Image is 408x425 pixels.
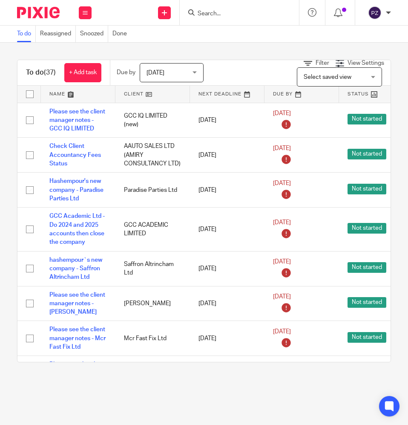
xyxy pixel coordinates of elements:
td: [PERSON_NAME] [115,286,190,321]
input: Search [197,10,273,18]
td: Mcr Body Work Ltd [115,356,190,391]
a: To do [17,26,36,42]
h1: To do [26,68,56,77]
a: Check Client Accountancy Fees Status [49,143,101,167]
a: Done [112,26,131,42]
span: Not started [348,223,386,234]
a: Snoozed [80,26,108,42]
span: View Settings [348,60,384,66]
td: [DATE] [190,356,264,391]
a: Reassigned [40,26,76,42]
span: Select saved view [304,74,351,80]
span: Not started [348,297,386,308]
a: Hashempour's new company - Paradise Parties Ltd [49,178,103,202]
span: [DATE] [147,70,164,76]
span: [DATE] [273,145,291,151]
td: [DATE] [190,321,264,356]
a: + Add task [64,63,101,82]
span: [DATE] [273,180,291,186]
a: hashempour`s new company - Saffron Altrincham Ltd [49,257,102,280]
td: [DATE] [190,138,264,173]
a: Please see the client manager notes - GCC IQ LIMITED [49,109,105,132]
img: svg%3E [368,6,382,20]
span: Not started [348,149,386,159]
td: Mcr Fast Fix Ltd [115,321,190,356]
td: [DATE] [190,103,264,138]
td: [DATE] [190,251,264,286]
a: Please see the client manager notes - [PERSON_NAME] [49,292,105,315]
span: [DATE] [273,220,291,226]
span: Not started [348,332,386,343]
span: [DATE] [273,294,291,300]
span: (37) [44,69,56,76]
span: [DATE] [273,110,291,116]
td: GCC IQ LIMITED (new) [115,103,190,138]
span: Not started [348,184,386,194]
td: Paradise Parties Ltd [115,173,190,208]
a: Please see the client manager notes - Mcr Fast Fix Ltd [49,327,106,350]
span: Not started [348,262,386,273]
p: Due by [117,68,135,77]
a: GCC Academic Ltd - Do 2024 and 2025 accounts then close the company [49,213,105,245]
td: [DATE] [190,173,264,208]
td: [DATE] [190,286,264,321]
td: Saffron Altrincham Ltd [115,251,190,286]
img: Pixie [17,7,60,18]
td: AAUTO SALES LTD (AMIRY CONSULTANCY LTD) [115,138,190,173]
span: Filter [316,60,329,66]
td: [DATE] [190,208,264,251]
span: [DATE] [273,329,291,335]
span: Not started [348,114,386,124]
span: [DATE] [273,259,291,265]
a: Please see the client manager notes - Mcr Body Work Ltd [49,361,106,385]
td: GCC ACADEMIC LIMITED [115,208,190,251]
